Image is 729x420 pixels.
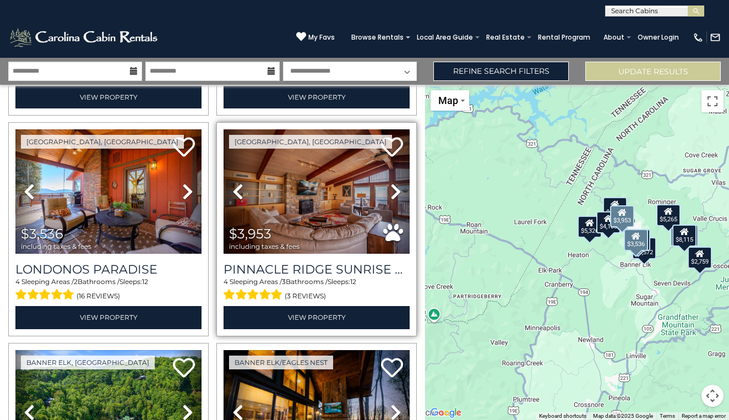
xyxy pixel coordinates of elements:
[229,135,392,149] a: [GEOGRAPHIC_DATA], [GEOGRAPHIC_DATA]
[532,30,596,45] a: Rental Program
[229,356,333,369] a: Banner Elk/Eagles Nest
[603,197,628,219] div: $4,879
[15,306,202,329] a: View Property
[224,86,410,108] a: View Property
[21,226,63,242] span: $3,536
[671,225,698,247] div: $12,185
[585,62,721,81] button: Update Results
[688,246,712,268] div: $2,759
[431,90,469,111] button: Change map style
[381,357,403,380] a: Add to favorites
[15,262,202,277] a: Londonos Paradise
[224,262,410,277] a: Pinnacle Ridge Sunrise Sunsets
[598,30,630,45] a: About
[701,385,723,407] button: Map camera controls
[229,226,271,242] span: $3,953
[624,228,648,250] div: $3,536
[381,136,403,160] a: Add to favorites
[282,277,286,286] span: 3
[481,30,530,45] a: Real Estate
[539,412,586,420] button: Keyboard shortcuts
[626,229,650,251] div: $4,551
[224,277,410,303] div: Sleeping Areas / Bathrooms / Sleeps:
[593,413,653,419] span: Map data ©2025 Google
[632,30,684,45] a: Owner Login
[21,356,155,369] a: Banner Elk, [GEOGRAPHIC_DATA]
[21,135,184,149] a: [GEOGRAPHIC_DATA], [GEOGRAPHIC_DATA]
[229,243,300,250] span: including taxes & fees
[142,277,148,286] span: 12
[224,277,228,286] span: 4
[285,289,326,303] span: (3 reviews)
[296,31,335,43] a: My Favs
[656,204,681,226] div: $5,265
[15,86,202,108] a: View Property
[682,413,726,419] a: Report a map error
[173,357,195,380] a: Add to favorites
[428,406,464,420] a: Open this area in Google Maps (opens a new window)
[77,289,120,303] span: (16 reviews)
[672,225,697,247] div: $8,115
[411,30,478,45] a: Local Area Guide
[596,211,621,233] div: $4,100
[15,277,202,303] div: Sleeping Areas / Bathrooms / Sleeps:
[21,243,91,250] span: including taxes & fees
[433,62,569,81] a: Refine Search Filters
[15,129,202,254] img: thumbnail_163277091.jpeg
[632,237,656,259] div: $6,572
[578,215,602,237] div: $5,326
[428,406,464,420] img: Google
[350,277,356,286] span: 12
[224,306,410,329] a: View Property
[8,26,161,48] img: White-1-2.png
[610,205,634,227] div: $3,953
[660,413,675,419] a: Terms (opens in new tab)
[710,32,721,43] img: mail-regular-white.png
[701,90,723,112] button: Toggle fullscreen view
[224,129,410,254] img: thumbnail_167683336.jpeg
[346,30,409,45] a: Browse Rentals
[693,32,704,43] img: phone-regular-white.png
[438,95,458,106] span: Map
[15,277,20,286] span: 4
[74,277,78,286] span: 2
[308,32,335,42] span: My Favs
